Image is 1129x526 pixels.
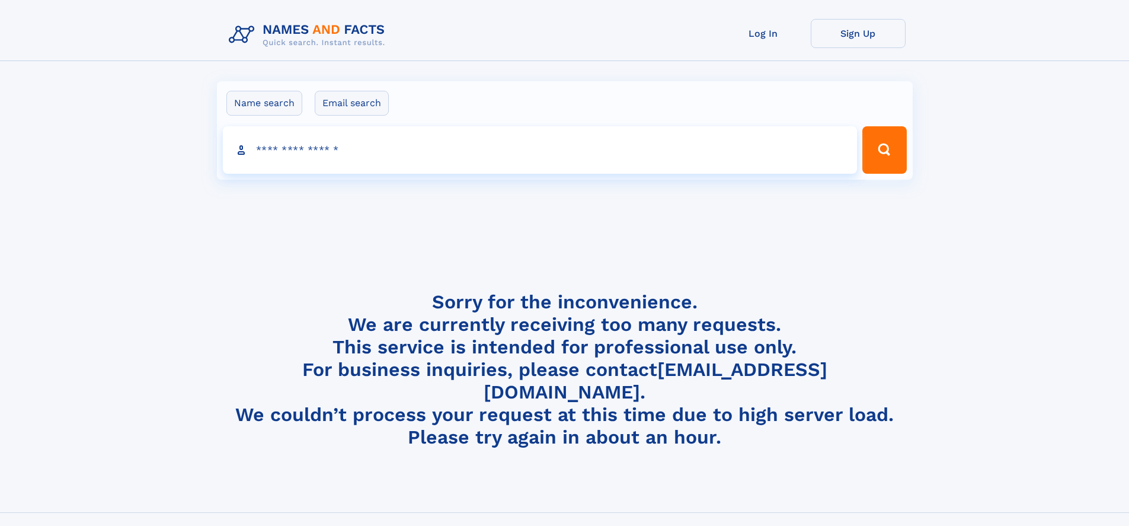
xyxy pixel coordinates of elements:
[223,126,858,174] input: search input
[484,358,827,403] a: [EMAIL_ADDRESS][DOMAIN_NAME]
[811,19,906,48] a: Sign Up
[315,91,389,116] label: Email search
[862,126,906,174] button: Search Button
[224,19,395,51] img: Logo Names and Facts
[716,19,811,48] a: Log In
[226,91,302,116] label: Name search
[224,291,906,449] h4: Sorry for the inconvenience. We are currently receiving too many requests. This service is intend...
